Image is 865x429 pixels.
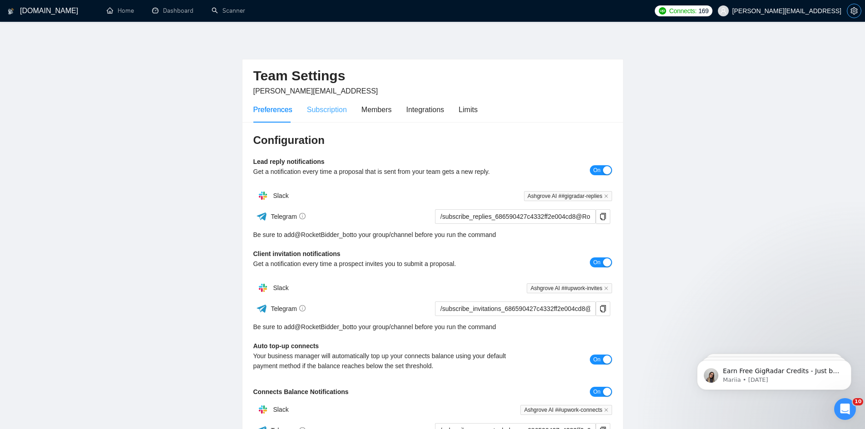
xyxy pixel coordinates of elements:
[273,284,288,291] span: Slack
[253,250,341,257] b: Client invitation notifications
[254,400,272,419] img: hpQkSZIkSZIkSZIkSZIkSZIkSZIkSZIkSZIkSZIkSZIkSZIkSZIkSZIkSZIkSZIkSZIkSZIkSZIkSZIkSZIkSZIkSZIkSZIkS...
[596,209,610,224] button: copy
[253,158,325,165] b: Lead reply notifications
[847,7,861,15] a: setting
[307,104,347,115] div: Subscription
[459,104,478,115] div: Limits
[596,213,610,220] span: copy
[271,213,306,220] span: Telegram
[271,305,306,312] span: Telegram
[295,322,352,332] a: @RocketBidder_bot
[593,257,600,267] span: On
[107,7,134,15] a: homeHome
[659,7,666,15] img: upwork-logo.png
[253,133,612,148] h3: Configuration
[253,342,319,350] b: Auto top-up connects
[720,8,727,14] span: user
[361,104,392,115] div: Members
[299,213,306,219] span: info-circle
[152,7,193,15] a: dashboardDashboard
[593,165,600,175] span: On
[256,303,267,314] img: ww3wtPAAAAAElFTkSuQmCC
[406,104,445,115] div: Integrations
[604,408,608,412] span: close
[256,211,267,222] img: ww3wtPAAAAAElFTkSuQmCC
[253,351,523,371] div: Your business manager will automatically top up your connects balance using your default payment ...
[596,305,610,312] span: copy
[847,4,861,18] button: setting
[295,230,352,240] a: @RocketBidder_bot
[273,406,288,413] span: Slack
[520,405,612,415] span: Ashgrove AI ##upwork-connects
[299,305,306,311] span: info-circle
[593,387,600,397] span: On
[253,104,292,115] div: Preferences
[254,187,272,205] img: hpQkSZIkSZIkSZIkSZIkSZIkSZIkSZIkSZIkSZIkSZIkSZIkSZIkSZIkSZIkSZIkSZIkSZIkSZIkSZIkSZIkSZIkSZIkSZIkS...
[253,322,612,332] div: Be sure to add to your group/channel before you run the command
[273,192,288,199] span: Slack
[527,283,612,293] span: Ashgrove AI ##upwork-invites
[253,87,378,95] span: [PERSON_NAME][EMAIL_ADDRESS]
[596,301,610,316] button: copy
[253,67,612,85] h2: Team Settings
[8,4,14,19] img: logo
[669,6,697,16] span: Connects:
[212,7,245,15] a: searchScanner
[604,194,608,198] span: close
[683,341,865,404] iframe: Intercom notifications message
[253,259,523,269] div: Get a notification every time a prospect invites you to submit a proposal.
[698,6,708,16] span: 169
[253,230,612,240] div: Be sure to add to your group/channel before you run the command
[524,191,612,201] span: Ashgrove AI ##gigradar-replies
[593,355,600,365] span: On
[253,388,349,395] b: Connects Balance Notifications
[604,286,608,291] span: close
[853,398,863,405] span: 10
[834,398,856,420] iframe: Intercom live chat
[253,167,523,177] div: Get a notification every time a proposal that is sent from your team gets a new reply.
[254,279,272,297] img: hpQkSZIkSZIkSZIkSZIkSZIkSZIkSZIkSZIkSZIkSZIkSZIkSZIkSZIkSZIkSZIkSZIkSZIkSZIkSZIkSZIkSZIkSZIkSZIkS...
